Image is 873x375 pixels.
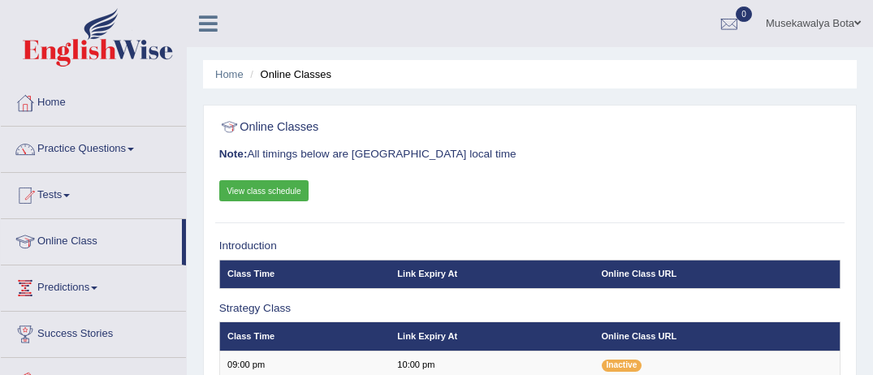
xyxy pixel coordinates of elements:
[215,68,244,80] a: Home
[390,260,594,288] th: Link Expiry At
[219,180,309,201] a: View class schedule
[219,303,841,315] h3: Strategy Class
[246,67,331,82] li: Online Classes
[594,322,841,351] th: Online Class URL
[219,322,390,351] th: Class Time
[1,80,186,121] a: Home
[602,360,642,372] span: Inactive
[219,149,841,161] h3: All timings below are [GEOGRAPHIC_DATA] local time
[219,148,248,160] b: Note:
[1,265,186,306] a: Predictions
[219,260,390,288] th: Class Time
[1,312,186,352] a: Success Stories
[390,322,594,351] th: Link Expiry At
[219,240,841,252] h3: Introduction
[1,173,186,213] a: Tests
[1,127,186,167] a: Practice Questions
[736,6,752,22] span: 0
[219,117,605,138] h2: Online Classes
[1,219,182,260] a: Online Class
[594,260,841,288] th: Online Class URL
